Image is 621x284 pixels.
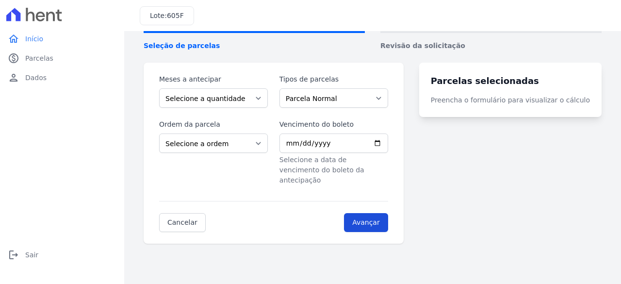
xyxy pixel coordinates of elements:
[25,73,47,83] span: Dados
[4,68,120,87] a: personDados
[144,31,602,51] nav: Progress
[25,34,43,44] span: Início
[279,119,388,130] label: Vencimento do boleto
[380,41,602,51] span: Revisão da solicitação
[344,213,388,232] input: Avançar
[159,74,268,84] label: Meses a antecipar
[150,11,184,21] h3: Lote:
[8,52,19,64] i: paid
[25,53,53,63] span: Parcelas
[8,33,19,45] i: home
[144,41,365,51] span: Seleção de parcelas
[279,155,388,185] p: Selecione a data de vencimento do boleto da antecipação
[159,213,206,232] a: Cancelar
[4,49,120,68] a: paidParcelas
[4,29,120,49] a: homeInício
[25,250,38,260] span: Sair
[8,72,19,84] i: person
[4,245,120,265] a: logoutSair
[431,74,590,87] h3: Parcelas selecionadas
[431,95,590,105] p: Preencha o formulário para visualizar o cálculo
[167,12,184,19] span: 605F
[8,249,19,261] i: logout
[159,119,268,130] label: Ordem da parcela
[279,74,388,84] label: Tipos de parcelas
